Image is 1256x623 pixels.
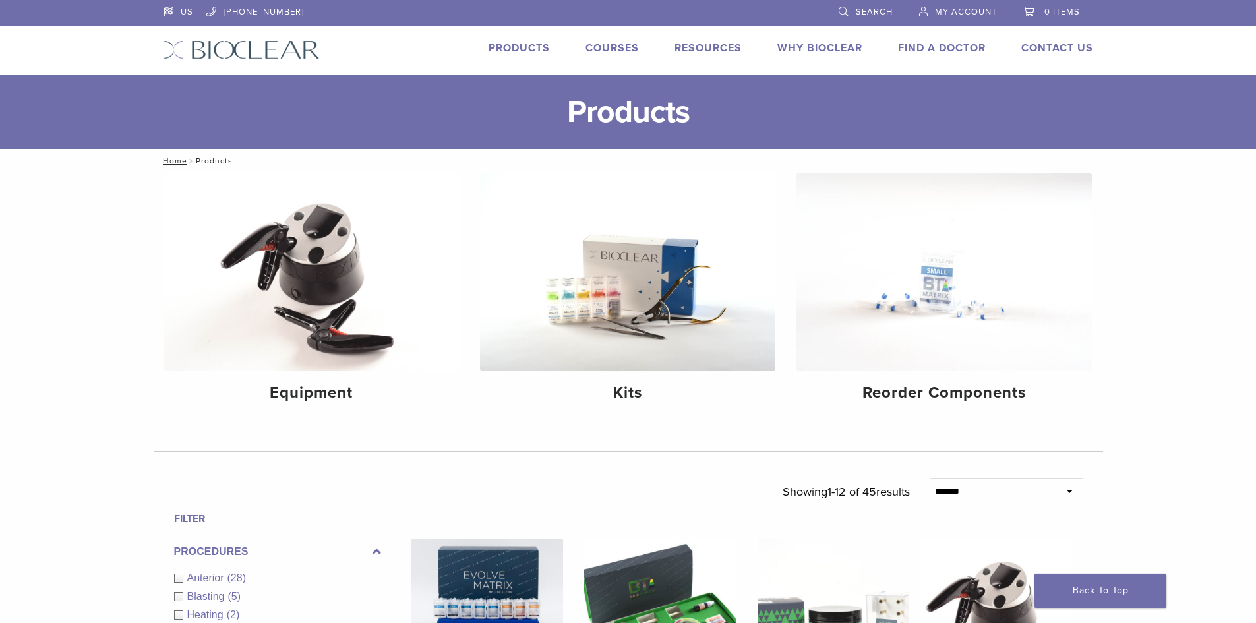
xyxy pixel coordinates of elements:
label: Procedures [174,544,381,560]
img: Equipment [164,173,460,371]
span: (28) [227,572,246,583]
p: Showing results [783,478,910,506]
a: Equipment [164,173,460,413]
a: Courses [585,42,639,55]
span: 1-12 of 45 [827,485,876,499]
span: Heating [187,609,227,620]
span: My Account [935,7,997,17]
h4: Equipment [175,381,449,405]
img: Reorder Components [796,173,1092,371]
a: Products [489,42,550,55]
nav: Products [154,149,1103,173]
a: Back To Top [1034,574,1166,608]
a: Resources [674,42,742,55]
h4: Kits [491,381,765,405]
span: (5) [227,591,241,602]
a: Kits [480,173,775,413]
a: Home [159,156,187,165]
span: 0 items [1044,7,1080,17]
span: Anterior [187,572,227,583]
a: Contact Us [1021,42,1093,55]
span: Search [856,7,893,17]
span: / [187,158,196,164]
a: Why Bioclear [777,42,862,55]
span: (2) [227,609,240,620]
a: Reorder Components [796,173,1092,413]
span: Blasting [187,591,228,602]
a: Find A Doctor [898,42,986,55]
img: Kits [480,173,775,371]
h4: Filter [174,511,381,527]
h4: Reorder Components [807,381,1081,405]
img: Bioclear [164,40,320,59]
